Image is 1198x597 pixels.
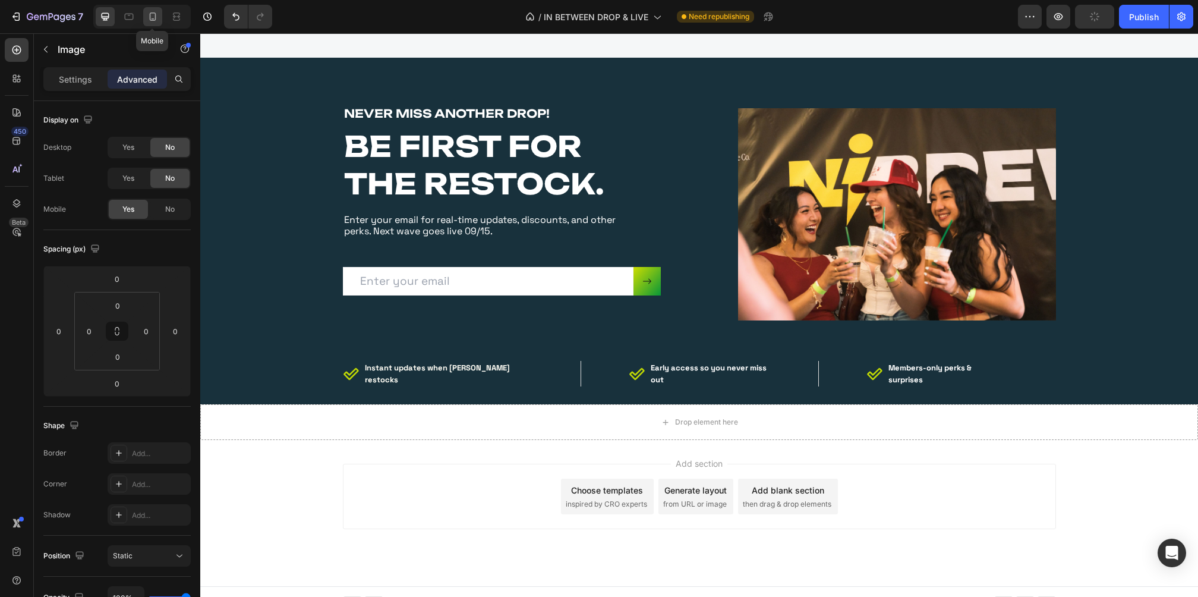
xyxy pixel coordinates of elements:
img: gempages_576587620184752978-4042d6b5-ae18-423a-9f6a-efdb72b5c45d.jpg [538,75,856,287]
span: IN BETWEEN DROP & LIVE [544,11,648,23]
div: Beta [9,218,29,227]
div: Choose templates [371,451,443,463]
div: Shape [43,418,81,434]
input: 0 [105,270,129,288]
span: Yes [122,142,134,153]
p: 7 [78,10,83,24]
p: Advanced [117,73,157,86]
strong: Early access so you never miss out [450,329,566,351]
p: Settings [59,73,92,86]
span: from URL or image [463,466,527,476]
span: Yes [122,173,134,184]
div: Add... [132,448,188,459]
div: Shadow [43,510,71,520]
div: Desktop [43,142,71,153]
span: then drag & drop elements [543,466,631,476]
div: Display on [43,112,95,128]
input: 0px [106,348,130,366]
span: No [165,173,175,184]
div: Position [43,548,87,564]
div: Publish [1129,11,1159,23]
span: Static [113,551,133,560]
span: No [165,142,175,153]
div: Open Intercom Messenger [1158,539,1186,567]
input: 0 [50,322,68,340]
div: Undo/Redo [224,5,272,29]
div: Tablet [43,173,64,184]
div: Add... [132,510,188,521]
span: Add section [471,424,527,436]
div: Add... [132,479,188,490]
input: 0px [137,322,155,340]
div: 450 [11,127,29,136]
p: Image [58,42,159,56]
span: No [165,204,175,215]
div: Border [43,448,67,458]
input: 0 [105,375,129,392]
div: Generate layout [464,451,527,463]
button: Publish [1119,5,1169,29]
button: Static [108,545,191,567]
div: Add blank section [551,451,624,463]
div: Mobile [43,204,66,215]
span: Need republishing [689,11,749,22]
div: Drop element here [475,384,538,394]
div: Spacing (px) [43,241,102,257]
input: 0px [106,297,130,315]
span: inspired by CRO experts [365,466,447,476]
button: 7 [5,5,89,29]
strong: Members-only perks & surprises [688,329,771,351]
iframe: Design area [200,33,1198,597]
span: Yes [122,204,134,215]
strong: Instant updates when [PERSON_NAME] restocks [165,329,310,351]
input: 0px [80,322,98,340]
input: 0 [166,322,184,340]
div: Corner [43,479,67,489]
span: / [538,11,541,23]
